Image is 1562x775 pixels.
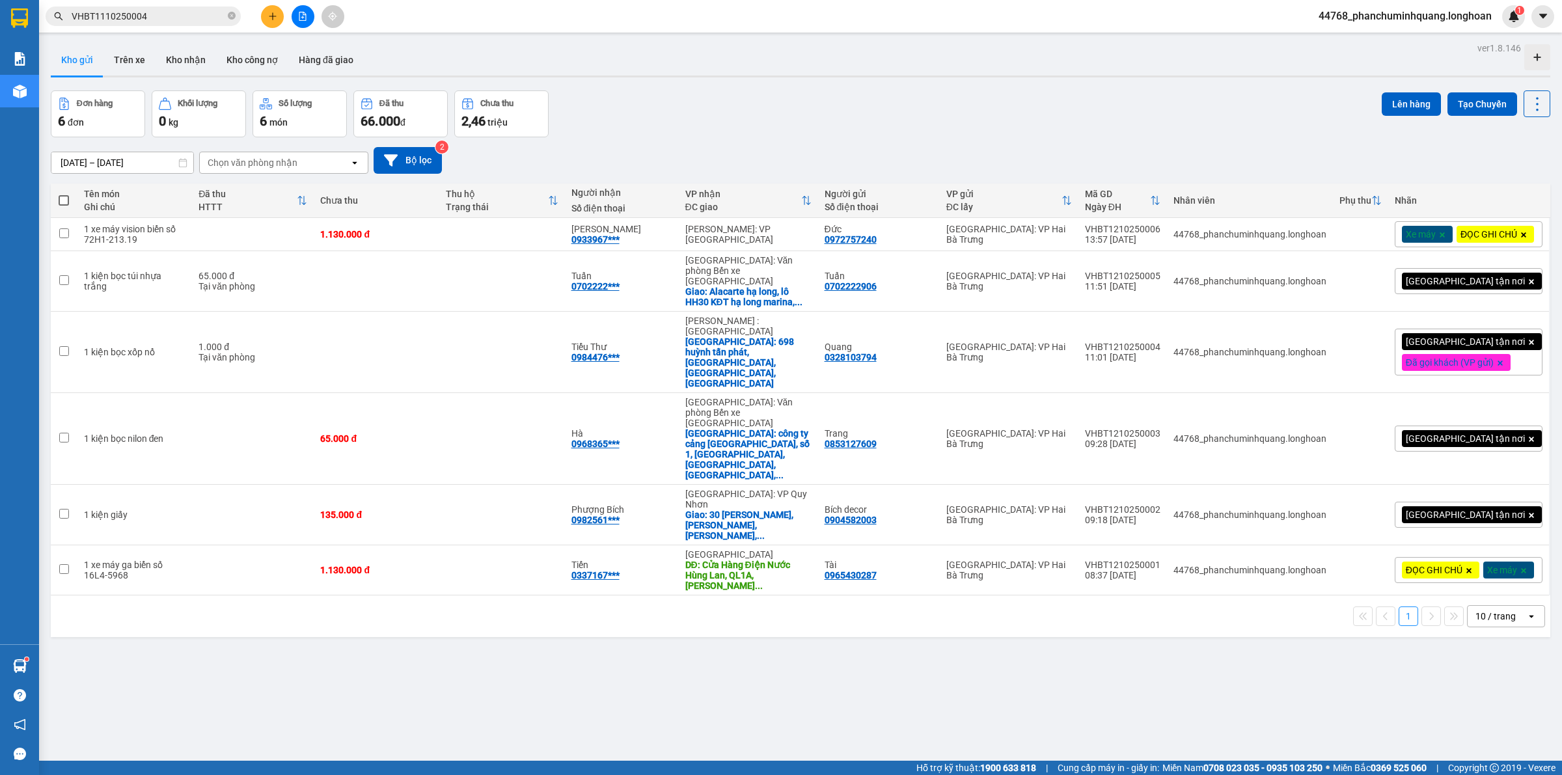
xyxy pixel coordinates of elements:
span: [GEOGRAPHIC_DATA] tận nơi [1406,275,1525,287]
div: Hà [571,428,672,439]
button: Bộ lọc [374,147,442,174]
span: 0 [159,113,166,129]
span: ĐỌC GHI CHÚ [1406,564,1462,576]
span: Miền Bắc [1333,761,1427,775]
div: Bích decor [825,504,933,515]
div: Yến Minh [571,224,672,234]
th: Toggle SortBy [1078,184,1167,218]
div: [GEOGRAPHIC_DATA]: Văn phòng Bến xe [GEOGRAPHIC_DATA] [685,397,812,428]
div: Ghi chú [84,202,186,212]
div: [PERSON_NAME]: VP [GEOGRAPHIC_DATA] [685,224,812,245]
button: Đơn hàng6đơn [51,90,145,137]
span: đ [400,117,405,128]
span: question-circle [14,689,26,701]
span: [GEOGRAPHIC_DATA] tận nơi [1406,509,1525,521]
span: [GEOGRAPHIC_DATA] tận nơi [1406,336,1525,347]
div: Đã thu [379,99,404,108]
div: Người nhận [571,187,672,198]
span: Cung cấp máy in - giấy in: [1058,761,1159,775]
div: Giao: công ty cảng cái lân, số 1, cái lân, bãi cháy, hạ long, quảng ninh [685,428,812,480]
div: Phụ thu [1339,195,1371,206]
input: Select a date range. [51,152,193,173]
button: Số lượng6món [253,90,347,137]
svg: open [1526,611,1537,621]
div: VHBT1210250003 [1085,428,1160,439]
span: copyright [1490,763,1499,772]
span: ... [795,297,802,307]
span: 44768_phanchuminhquang.longhoan [1308,8,1502,24]
span: món [269,117,288,128]
th: Toggle SortBy [192,184,314,218]
div: Nhãn [1395,195,1542,206]
button: Hàng đã giao [288,44,364,75]
img: solution-icon [13,52,27,66]
div: 1 kiện bọc túi nhựa trắng [84,271,186,292]
div: Tại văn phòng [199,352,307,362]
div: ver 1.8.146 [1477,41,1521,55]
button: plus [261,5,284,28]
div: Tạo kho hàng mới [1524,44,1550,70]
div: 1 kiện giấy [84,510,186,520]
div: [GEOGRAPHIC_DATA]: VP Hai Bà Trưng [946,271,1072,292]
span: Đã gọi khách (VP gửi) [1406,357,1494,368]
span: aim [328,12,337,21]
div: Tài [825,560,933,570]
span: Xe máy [1487,564,1517,576]
span: kg [169,117,178,128]
div: Tiểu Thư [571,342,672,352]
th: Toggle SortBy [940,184,1078,218]
span: ⚪️ [1326,765,1330,770]
div: DĐ: Cửa Hàng Điện Nước Hùng Lan, QL1A, Cam Thanh Bắc, Cam Lâm, Khánh Hòa [685,560,812,591]
div: 1 kiện bọc xốp nổ [84,347,186,357]
div: Đơn hàng [77,99,113,108]
button: Kho nhận [156,44,216,75]
span: 2,46 [461,113,486,129]
div: 11:51 [DATE] [1085,281,1160,292]
span: close-circle [228,12,236,20]
span: đơn [68,117,84,128]
span: search [54,12,63,21]
div: ĐC lấy [946,202,1062,212]
img: warehouse-icon [13,85,27,98]
span: Miền Nam [1162,761,1322,775]
div: 11:01 [DATE] [1085,352,1160,362]
div: 1.130.000 đ [320,565,433,575]
div: VHBT1210250006 [1085,224,1160,234]
div: Phượng Bích [571,504,672,515]
div: Chưa thu [480,99,514,108]
img: warehouse-icon [13,659,27,673]
div: [GEOGRAPHIC_DATA]: VP Hai Bà Trưng [946,428,1072,449]
div: [GEOGRAPHIC_DATA]: VP Hai Bà Trưng [946,504,1072,525]
button: aim [322,5,344,28]
div: 1 kiện bọc nilon đen [84,433,186,444]
div: 44768_phanchuminhquang.longhoan [1173,229,1326,239]
span: 66.000 [361,113,400,129]
span: notification [14,718,26,731]
button: Khối lượng0kg [152,90,246,137]
span: | [1046,761,1048,775]
div: 65.000 đ [320,433,433,444]
div: 0972757240 [825,234,877,245]
div: 10 / trang [1475,610,1516,623]
span: Hỗ trợ kỹ thuật: [916,761,1036,775]
th: Toggle SortBy [439,184,565,218]
span: | [1436,761,1438,775]
span: 6 [260,113,267,129]
div: Chưa thu [320,195,433,206]
button: Chưa thu2,46 triệu [454,90,549,137]
div: ĐC giao [685,202,801,212]
span: triệu [487,117,508,128]
div: Giao: 698 huỳnh tấn phát, phường tân phú, quận 7, HCM [685,336,812,388]
div: VP gửi [946,189,1062,199]
span: file-add [298,12,307,21]
sup: 2 [435,141,448,154]
span: close-circle [228,10,236,23]
div: Số điện thoại [571,203,672,213]
div: [GEOGRAPHIC_DATA] [685,549,812,560]
img: logo-vxr [11,8,28,28]
div: 09:28 [DATE] [1085,439,1160,449]
div: VHBT1210250005 [1085,271,1160,281]
div: Tại văn phòng [199,281,307,292]
div: [GEOGRAPHIC_DATA]: VP Hai Bà Trưng [946,224,1072,245]
div: Chọn văn phòng nhận [208,156,297,169]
